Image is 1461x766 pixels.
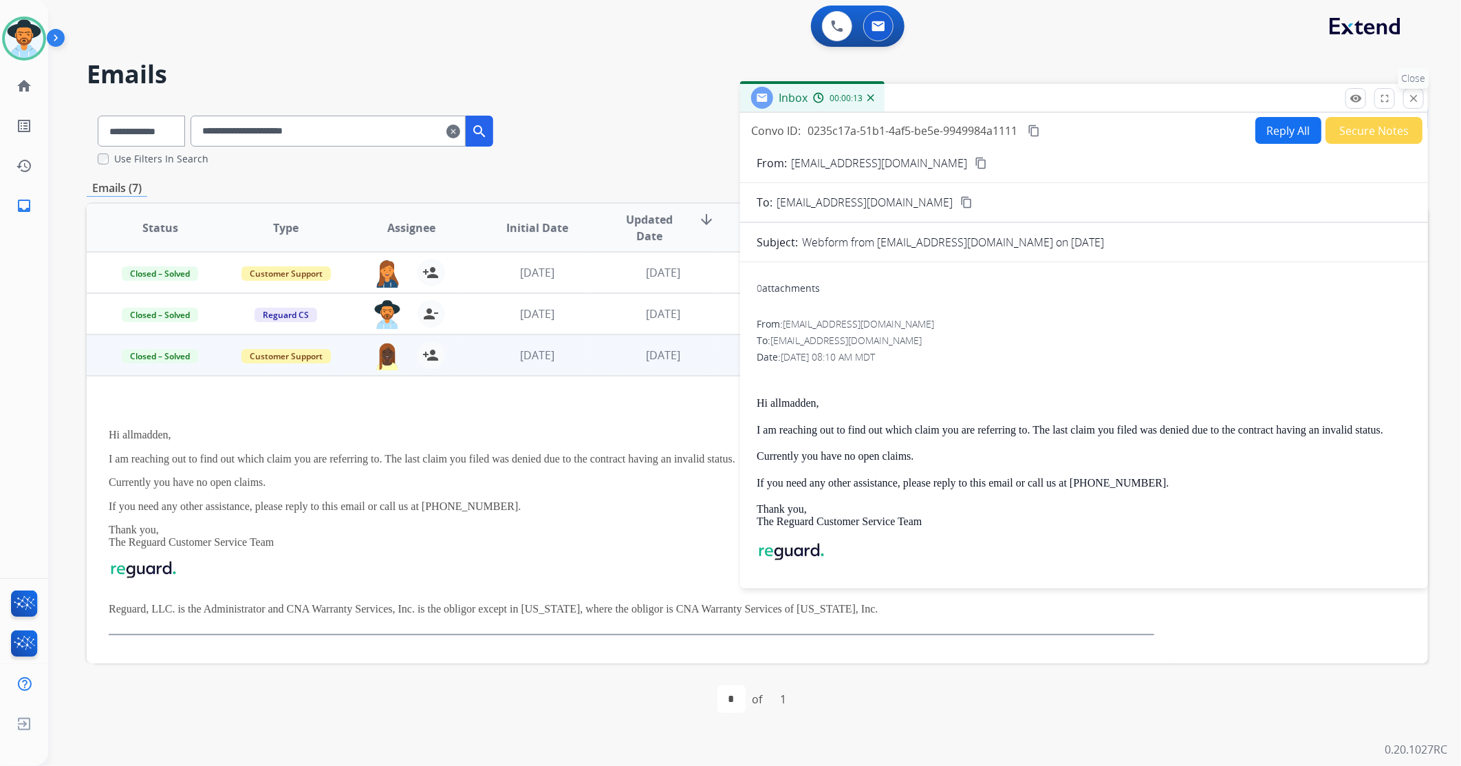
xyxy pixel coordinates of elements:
[791,155,967,171] p: [EMAIL_ADDRESS][DOMAIN_NAME]
[757,588,1411,613] p: Reguard, LLC. is the Administrator and CNA Warranty Services, Inc. is the obligor except in [US_S...
[122,349,198,363] span: Closed – Solved
[770,334,922,347] span: [EMAIL_ADDRESS][DOMAIN_NAME]
[757,397,1411,409] p: Hi allmadden,
[753,691,763,708] div: of
[241,349,331,363] span: Customer Support
[87,180,147,197] p: Emails (7)
[506,220,568,236] span: Initial Date
[612,211,687,244] span: Updated Date
[757,477,1411,489] p: If you need any other assistance, please reply to this email or call us at [PHONE_NUMBER].
[1350,92,1362,105] mat-icon: remove_red_eye
[109,524,1154,549] p: Thank you, The Reguard Customer Service Team
[16,198,32,214] mat-icon: inbox
[388,220,436,236] span: Assignee
[423,264,440,281] mat-icon: person_add
[423,347,440,363] mat-icon: person_add
[646,348,680,363] span: [DATE]
[783,317,934,330] span: [EMAIL_ADDRESS][DOMAIN_NAME]
[446,123,460,140] mat-icon: clear
[122,308,198,322] span: Closed – Solved
[757,503,1411,529] p: Thank you, The Reguard Customer Service Team
[142,220,178,236] span: Status
[1378,92,1391,105] mat-icon: fullscreen
[757,281,820,295] div: attachments
[109,560,177,579] img: Reguard+Logotype+Color_WBG_S.png
[960,196,973,209] mat-icon: content_copy
[109,476,1154,489] p: Currently you have no open claims.
[751,123,801,139] p: Convo ID:
[520,265,554,280] span: [DATE]
[1407,92,1420,105] mat-icon: close
[757,334,1411,348] div: To:
[16,158,32,174] mat-icon: history
[830,93,863,104] span: 00:00:13
[520,306,554,321] span: [DATE]
[1385,741,1447,758] p: 0.20.1027RC
[109,453,1154,465] p: I am reaching out to find out which claim you are referring to. The last claim you filed was deni...
[779,90,808,105] span: Inbox
[471,123,488,140] mat-icon: search
[16,78,32,94] mat-icon: home
[757,424,1411,436] p: I am reaching out to find out which claim you are referring to. The last claim you filed was deni...
[374,341,401,370] img: agent-avatar
[646,265,680,280] span: [DATE]
[273,220,299,236] span: Type
[109,500,1154,513] p: If you need any other assistance, please reply to this email or call us at [PHONE_NUMBER].
[16,118,32,134] mat-icon: list_alt
[646,306,680,321] span: [DATE]
[1255,117,1321,144] button: Reply All
[757,542,825,562] img: Reguard+Logotype+Color_WBG_S.png
[241,266,331,281] span: Customer Support
[87,61,1428,88] h2: Emails
[757,194,772,211] p: To:
[757,281,762,295] span: 0
[770,685,798,713] div: 1
[1325,117,1422,144] button: Secure Notes
[698,211,715,228] mat-icon: arrow_downward
[122,266,198,281] span: Closed – Solved
[374,259,401,288] img: agent-avatar
[5,19,43,58] img: avatar
[757,155,787,171] p: From:
[109,429,1154,441] p: Hi allmadden,
[1403,88,1424,109] button: Close
[114,152,208,166] label: Use Filters In Search
[781,350,875,363] span: [DATE] 08:10 AM MDT
[757,450,1411,462] p: Currently you have no open claims.
[802,234,1104,251] p: Webform from [EMAIL_ADDRESS][DOMAIN_NAME] on [DATE]
[757,234,798,251] p: Subject:
[374,300,401,329] img: agent-avatar
[757,350,1411,364] div: Date:
[423,306,440,322] mat-icon: person_remove
[1028,125,1040,137] mat-icon: content_copy
[520,348,554,363] span: [DATE]
[757,317,1411,331] div: From:
[808,123,1017,138] span: 0235c17a-51b1-4af5-be5e-9949984a1111
[1398,68,1429,89] p: Close
[975,157,987,169] mat-icon: content_copy
[109,603,1154,615] p: Reguard, LLC. is the Administrator and CNA Warranty Services, Inc. is the obligor except in [US_S...
[777,194,953,211] span: [EMAIL_ADDRESS][DOMAIN_NAME]
[255,308,317,322] span: Reguard CS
